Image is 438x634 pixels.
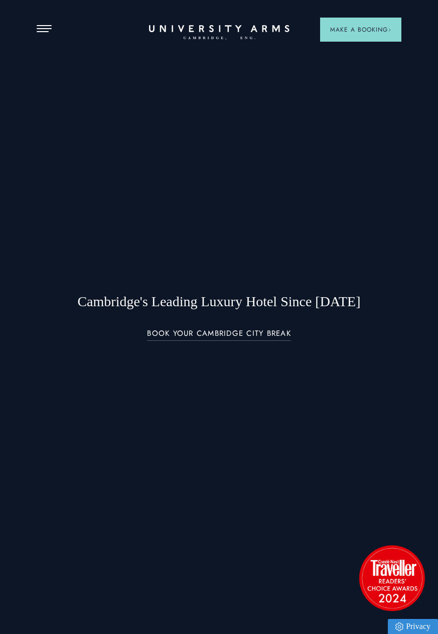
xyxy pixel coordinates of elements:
a: Home [149,25,289,40]
a: BOOK YOUR CAMBRIDGE CITY BREAK [147,329,291,341]
img: image-2524eff8f0c5d55edbf694693304c4387916dea5-1501x1501-png [354,540,429,615]
h1: Cambridge's Leading Luxury Hotel Since [DATE] [73,293,365,310]
button: Make a BookingArrow icon [320,18,401,42]
img: Arrow icon [388,28,391,32]
button: Open Menu [37,25,52,33]
span: Make a Booking [330,25,391,34]
a: Privacy [388,619,438,634]
img: Privacy [395,622,403,631]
